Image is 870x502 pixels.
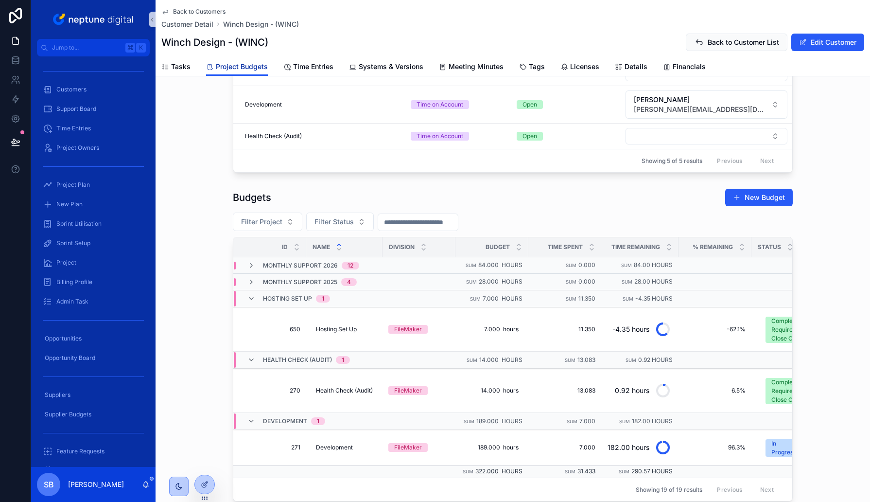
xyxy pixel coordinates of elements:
[56,448,104,455] span: Feature Requests
[245,101,282,108] span: Development
[37,196,150,213] a: New Plan
[417,100,463,109] div: Time on Account
[684,444,746,451] a: 96.3%
[411,132,505,141] a: Time on Account
[673,62,706,72] span: Financials
[708,37,779,47] span: Back to Customer List
[313,243,330,251] span: Name
[206,58,268,76] a: Project Budgets
[37,443,150,460] a: Feature Requests
[757,311,826,347] a: Select Button
[634,278,673,285] span: 28.00 hours
[37,254,150,271] a: Project
[522,100,537,109] div: Open
[312,322,377,337] a: Hosting Set Up
[312,383,377,398] a: Health Check (Audit)
[626,128,787,144] button: Select Button
[37,39,150,56] button: Jump to...K
[623,296,633,302] small: Sum
[263,295,312,303] span: Hosting Set Up
[37,386,150,404] a: Suppliers
[37,349,150,367] a: Opportunity Board
[161,19,213,29] a: Customer Detail
[684,325,746,333] a: -62.1%
[465,444,519,451] span: 189.000 hours
[566,296,576,302] small: Sum
[56,86,87,93] span: Customers
[642,157,702,165] span: Showing 5 of 5 results
[52,44,122,52] span: Jump to...
[611,243,660,251] span: Time Remaining
[44,479,54,490] span: SB
[417,132,463,141] div: Time on Account
[663,58,706,77] a: Financials
[479,278,522,285] span: 28.000 hours
[625,90,788,119] a: Select Button
[684,387,746,394] a: 6.5%
[348,262,353,269] div: 12
[263,356,332,364] span: Health Check (Audit)
[622,279,632,285] small: Sum
[56,200,83,208] span: New Plan
[37,139,150,157] a: Project Owners
[534,325,595,333] span: 11.350
[475,467,522,475] span: 322.000 hours
[245,444,300,451] span: 271
[470,296,481,302] small: Sum
[461,383,522,398] a: 14.000 hours
[45,335,82,342] span: Opportunities
[223,19,299,29] a: Winch Design - (WINC)
[245,101,399,108] a: Development
[347,278,351,286] div: 4
[465,387,519,394] span: 14.000 hours
[619,469,629,474] small: Sum
[534,444,595,451] span: 7.000
[626,358,636,363] small: Sum
[56,298,88,305] span: Admin Task
[578,295,595,302] span: 11.350
[56,278,92,286] span: Billing Profile
[463,469,473,474] small: Sum
[45,354,95,362] span: Opportunity Board
[293,62,333,72] span: Time Entries
[635,295,673,302] span: -4.35 hours
[607,379,673,402] a: 0.92 hours
[56,144,99,152] span: Project Owners
[566,279,576,285] small: Sum
[758,373,825,408] button: Select Button
[479,356,522,363] span: 14.000 hours
[283,58,333,77] a: Time Entries
[37,215,150,233] a: Sprint Utilisation
[631,467,673,475] span: 290.57 hours
[245,325,300,333] a: 650
[517,100,619,109] a: Open
[161,8,226,16] a: Back to Customers
[316,444,353,451] span: Development
[161,58,191,77] a: Tasks
[31,56,156,467] div: scrollable content
[56,220,102,228] span: Sprint Utilisation
[566,263,576,268] small: Sum
[263,417,307,425] span: Development
[282,243,288,251] span: Id
[388,325,450,334] a: FileMaker
[263,278,337,286] span: Monthly Support 2025
[771,317,800,343] div: Complete, Requires Close Out
[51,12,136,27] img: App logo
[342,356,344,364] div: 1
[233,213,302,231] button: Select Button
[607,318,673,341] a: -4.35 hours
[137,44,145,52] span: K
[56,125,91,132] span: Time Entries
[577,356,595,363] span: 13.083
[771,378,800,404] div: Complete, Requires Close Out
[467,358,477,363] small: Sum
[486,243,510,251] span: Budget
[725,189,793,206] button: New Budget
[56,181,90,189] span: Project Plan
[578,278,595,285] span: 0.000
[615,381,649,400] div: 0.92 hours
[565,469,575,474] small: Sum
[37,293,150,310] a: Admin Task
